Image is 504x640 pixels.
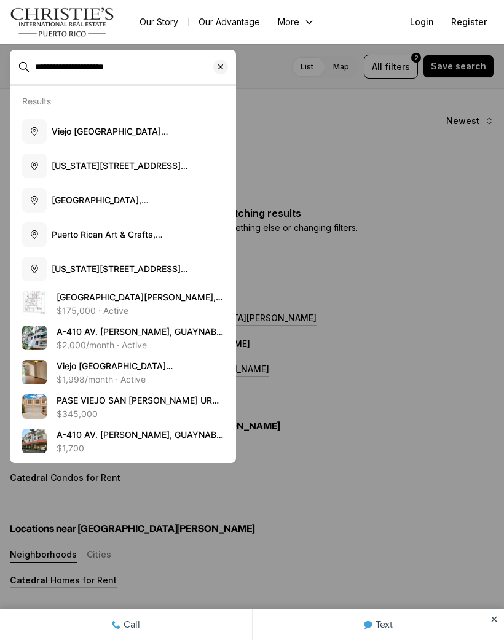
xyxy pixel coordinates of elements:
span: Viejo [GEOGRAPHIC_DATA][PERSON_NAME] [STREET_ADDRESS][PERSON_NAME] [57,361,210,396]
span: [GEOGRAPHIC_DATA][PERSON_NAME], DELAND FL, 32724 [57,292,222,314]
span: PASE VIEJO SAN [PERSON_NAME] URB. [STREET_ADDRESS] [57,395,220,418]
a: View details: PASE VIEJO SAN JUAN URB. LOS FAROLES #199 [17,389,229,424]
p: Results [22,96,51,106]
a: View details: Viejo San Juan COND. 155 CALLE SOL [17,355,229,389]
button: More [270,14,322,31]
span: Puerto Rican Art & Crafts, [GEOGRAPHIC_DATA], [GEOGRAPHIC_DATA][PERSON_NAME], [GEOGRAPHIC_DATA][P... [52,229,211,289]
p: $345,000 [57,409,98,419]
span: Viejo [GEOGRAPHIC_DATA][PERSON_NAME], [GEOGRAPHIC_DATA][PERSON_NAME], [GEOGRAPHIC_DATA][PERSON_NA... [52,126,213,173]
span: [US_STATE][STREET_ADDRESS][PERSON_NAME][PERSON_NAME][US_STATE] [52,263,191,299]
span: [US_STATE][STREET_ADDRESS][PERSON_NAME][PERSON_NAME][US_STATE] [52,160,191,195]
button: [US_STATE][STREET_ADDRESS][PERSON_NAME][PERSON_NAME][US_STATE] [17,252,229,286]
p: $1,700 [57,443,84,453]
button: [GEOGRAPHIC_DATA], [GEOGRAPHIC_DATA], [GEOGRAPHIC_DATA][PERSON_NAME], [GEOGRAPHIC_DATA][PERSON_NA... [17,183,229,217]
span: A-410 AV. [PERSON_NAME], GUAYNABO PR, 00969 [57,326,223,349]
span: [GEOGRAPHIC_DATA], [GEOGRAPHIC_DATA], [GEOGRAPHIC_DATA][PERSON_NAME], [GEOGRAPHIC_DATA][PERSON_NA... [52,195,211,254]
button: Viejo [GEOGRAPHIC_DATA][PERSON_NAME], [GEOGRAPHIC_DATA][PERSON_NAME], [GEOGRAPHIC_DATA][PERSON_NA... [17,114,229,149]
p: $2,000/month · Active [57,340,147,350]
span: Login [410,17,434,27]
a: Our Advantage [189,14,270,31]
button: Login [403,10,441,34]
a: View details: A-410 AV. JUAN CARLOS DE BORBÓN [17,321,229,355]
a: View details: A-410 AV. JUAN CARLOS DE BORBÓN [17,424,229,458]
p: $175,000 · Active [57,306,128,316]
span: Register [451,17,487,27]
a: Our Story [130,14,188,31]
span: A-410 AV. [PERSON_NAME], GUAYNABO PR, 00969 [57,429,223,452]
p: $1,998/month · Active [57,375,146,384]
img: logo [10,7,115,37]
button: Register [444,10,494,34]
button: Puerto Rican Art & Crafts, [GEOGRAPHIC_DATA], [GEOGRAPHIC_DATA][PERSON_NAME], [GEOGRAPHIC_DATA][P... [17,217,229,252]
a: View details: SAN JUAN [17,286,229,321]
button: [US_STATE][STREET_ADDRESS][PERSON_NAME][PERSON_NAME][US_STATE] [17,149,229,183]
button: Clear search input [213,50,235,84]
